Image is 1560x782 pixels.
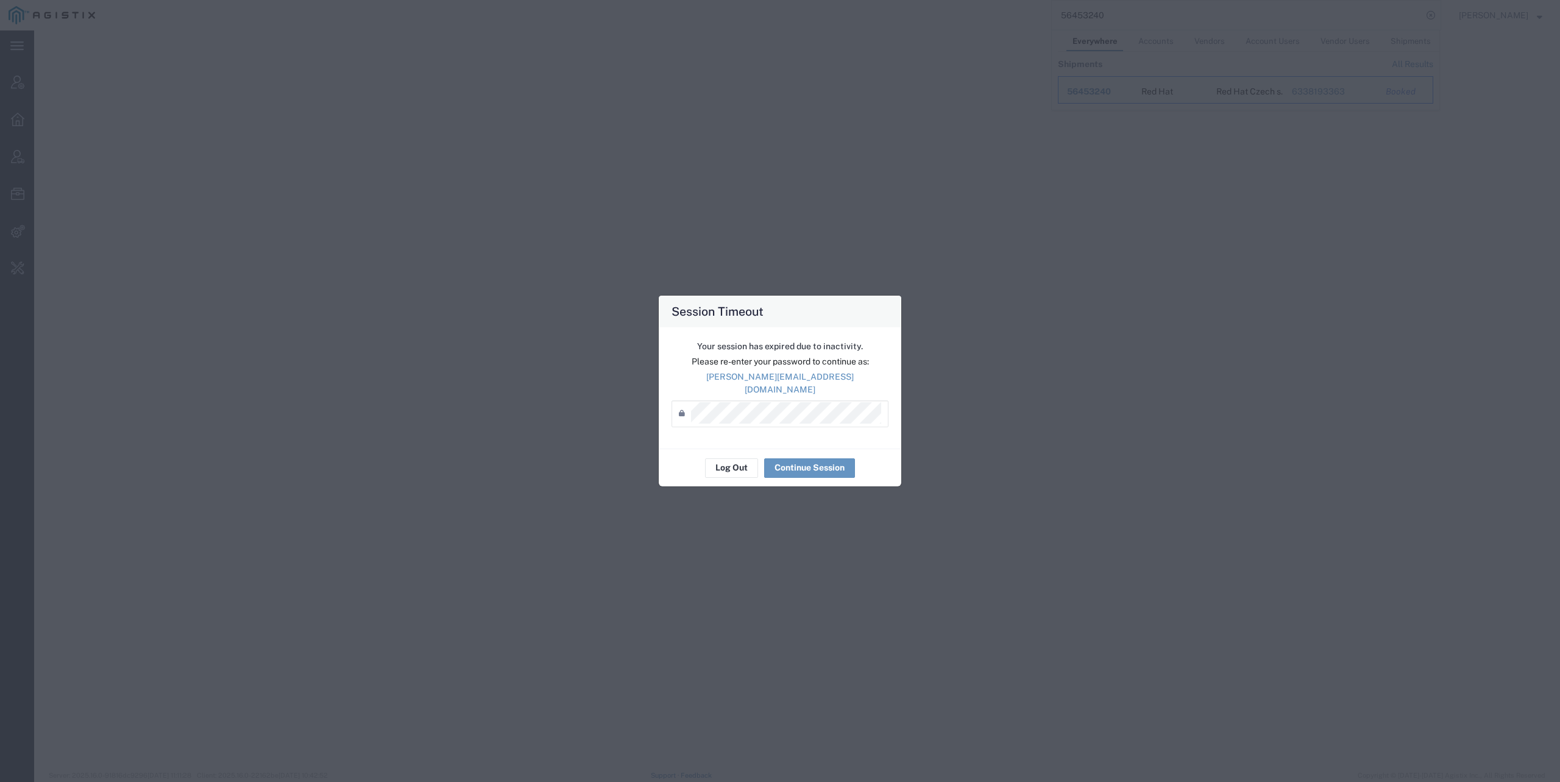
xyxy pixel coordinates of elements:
[672,302,764,320] h4: Session Timeout
[672,340,888,353] p: Your session has expired due to inactivity.
[705,458,758,478] button: Log Out
[672,355,888,368] p: Please re-enter your password to continue as:
[672,371,888,396] p: [PERSON_NAME][EMAIL_ADDRESS][DOMAIN_NAME]
[764,458,855,478] button: Continue Session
